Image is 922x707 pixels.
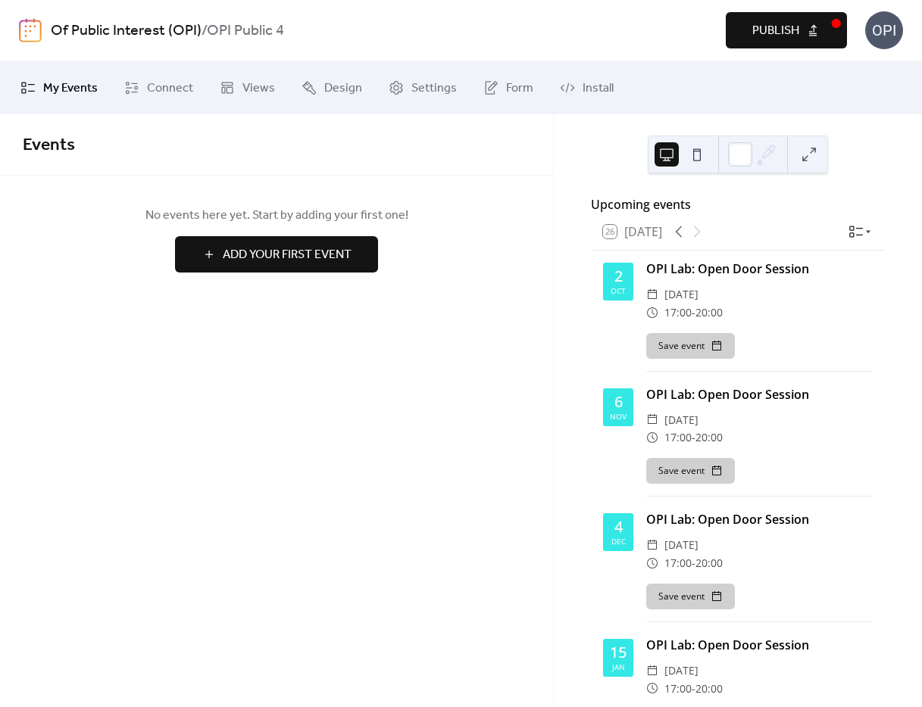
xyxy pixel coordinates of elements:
[692,304,695,322] span: -
[19,18,42,42] img: logo
[646,554,658,572] div: ​
[646,636,873,654] div: OPI Lab: Open Door Session
[646,304,658,322] div: ​
[646,285,658,304] div: ​
[23,207,530,225] span: No events here yet. Start by adding your first one!
[695,428,723,447] span: 20:00
[506,79,533,98] span: Form
[664,304,692,322] span: 17:00
[614,394,623,410] div: 6
[610,645,627,660] div: 15
[147,79,193,98] span: Connect
[290,67,373,108] a: Design
[583,79,614,98] span: Install
[377,67,468,108] a: Settings
[692,428,695,447] span: -
[695,680,723,698] span: 20:00
[9,67,109,108] a: My Events
[411,79,457,98] span: Settings
[695,554,723,572] span: 20:00
[591,195,885,213] div: Upcoming events
[549,67,625,108] a: Install
[646,385,873,403] div: OPI Lab: Open Door Session
[113,67,205,108] a: Connect
[43,79,98,98] span: My Events
[664,285,699,304] span: [DATE]
[611,287,626,294] div: Oct
[692,554,695,572] span: -
[175,236,378,273] button: Add Your First Event
[207,17,284,45] b: OPI Public 4
[202,17,207,45] b: /
[646,260,873,278] div: OPI Lab: Open Door Session
[646,428,658,447] div: ​
[692,680,695,698] span: -
[646,536,658,554] div: ​
[726,12,847,48] button: Publish
[664,554,692,572] span: 17:00
[611,537,626,545] div: Dec
[610,413,627,420] div: Nov
[646,458,735,484] button: Save event
[664,428,692,447] span: 17:00
[646,411,658,429] div: ​
[695,304,723,322] span: 20:00
[614,519,623,534] div: 4
[208,67,286,108] a: Views
[646,510,873,528] div: OPI Lab: Open Door Session
[472,67,545,108] a: Form
[664,536,699,554] span: [DATE]
[664,662,699,680] span: [DATE]
[23,236,530,273] a: Add Your First Event
[23,129,75,162] span: Events
[646,584,735,609] button: Save event
[664,411,699,429] span: [DATE]
[752,22,799,40] span: Publish
[324,79,362,98] span: Design
[51,17,202,45] a: Of Public Interest (OPI)
[646,662,658,680] div: ​
[242,79,275,98] span: Views
[646,333,735,359] button: Save event
[664,680,692,698] span: 17:00
[865,11,903,49] div: OPI
[612,663,625,671] div: Jan
[223,246,352,264] span: Add Your First Event
[646,680,658,698] div: ​
[614,269,623,284] div: 2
